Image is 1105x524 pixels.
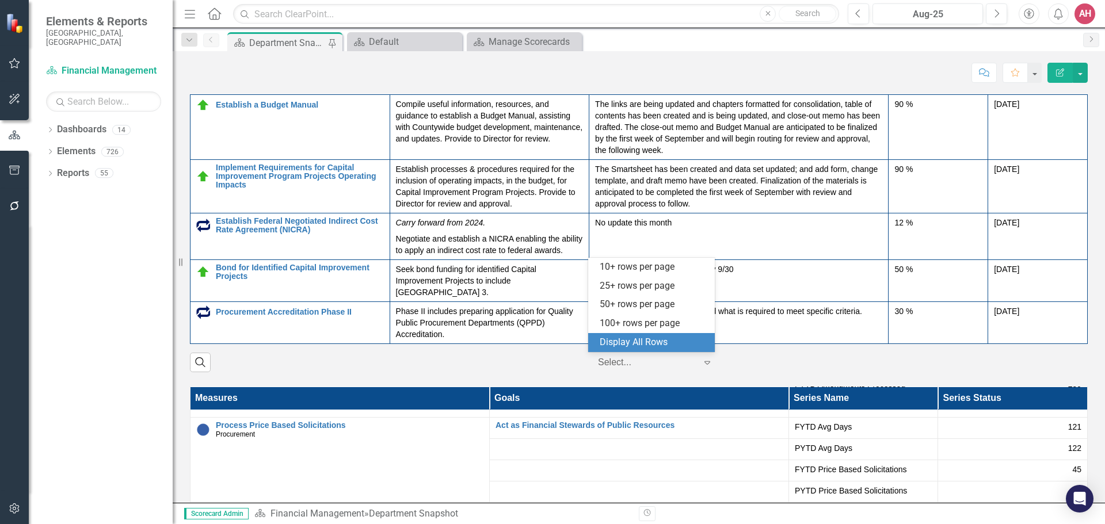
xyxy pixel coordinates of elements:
[216,308,384,316] a: Procurement Accreditation Phase II
[6,13,26,33] img: ClearPoint Strategy
[894,263,982,275] div: 50 %
[196,98,210,112] img: On Target
[600,280,708,293] div: 25+ rows per page
[795,464,932,475] span: FYTD Price Based Solicitations
[190,213,390,259] td: Double-Click to Edit Right Click for Context Menu
[46,14,161,28] span: Elements & Reports
[270,508,364,519] a: Financial Management
[795,485,932,496] span: PYTD Price Based Solicitations
[994,165,1019,174] span: [DATE]
[1068,421,1081,433] span: 121
[872,3,983,24] button: Aug-25
[994,265,1019,274] span: [DATE]
[589,159,889,213] td: Double-Click to Edit
[470,35,579,49] a: Manage Scorecards
[600,317,708,330] div: 100+ rows per page
[112,125,131,135] div: 14
[196,170,210,183] img: On Target
[390,159,589,213] td: Double-Click to Edit
[101,147,124,156] div: 726
[390,213,589,259] td: Double-Click to Edit
[190,301,390,343] td: Double-Click to Edit Right Click for Context Menu
[988,301,1088,343] td: Double-Click to Edit
[894,163,982,175] div: 90 %
[589,259,889,301] td: Double-Click to Edit
[988,259,1088,301] td: Double-Click to Edit
[894,98,982,110] div: 90 %
[595,98,882,156] p: The links are being updated and chapters formatted for consolidation, table of contents has been ...
[595,217,882,228] p: No update this month
[490,417,789,438] td: Double-Click to Edit Right Click for Context Menu
[1066,485,1093,512] div: Open Intercom Messenger
[589,94,889,159] td: Double-Click to Edit
[779,6,836,22] button: Search
[184,508,249,519] span: Scorecard Admin
[396,263,584,298] p: Seek bond funding for identified Capital Improvement Projects to include [GEOGRAPHIC_DATA] 3.
[390,301,589,343] td: Double-Click to Edit
[595,263,882,275] p: On 9/9 agenda, bonds to close by 9/30
[216,263,384,281] a: Bond for Identified Capital Improvement Projects
[196,265,210,279] img: On Target
[46,28,161,47] small: [GEOGRAPHIC_DATA], [GEOGRAPHIC_DATA]
[894,217,982,228] div: 12 %
[889,94,988,159] td: Double-Click to Edit
[589,213,889,259] td: Double-Click to Edit
[994,307,1019,316] span: [DATE]
[595,305,882,317] p: Continue to assess all criteria and what is required to meet specific criteria.
[390,94,589,159] td: Double-Click to Edit
[190,159,390,213] td: Double-Click to Edit Right Click for Context Menu
[600,336,708,349] div: Display All Rows
[489,35,579,49] div: Manage Scorecards
[1068,442,1081,454] span: 122
[795,442,932,454] span: PYTD Avg Days
[595,163,882,209] p: The Smartsheet has been created and data set updated; and add form, change template, and draft me...
[994,218,1019,227] span: [DATE]
[496,421,783,430] a: Act as Financial Stewards of Public Resources
[600,298,708,311] div: 50+ rows per page
[396,98,584,144] p: Compile useful information, resources, and guidance to establish a Budget Manual, assisting with ...
[254,507,630,521] div: »
[249,36,325,50] div: Department Snapshot
[894,305,982,317] div: 30 %
[396,218,486,227] em: Carry forward from 2024.
[994,100,1019,109] span: [DATE]
[589,301,889,343] td: Double-Click to Edit
[216,217,384,235] a: Establish Federal Negotiated Indirect Cost Rate Agreement (NICRA)
[988,213,1088,259] td: Double-Click to Edit
[1074,3,1095,24] button: AH
[1072,464,1081,475] span: 45
[57,123,106,136] a: Dashboards
[216,421,483,430] a: Process Price Based Solicitations
[369,508,458,519] div: Department Snapshot
[390,259,589,301] td: Double-Click to Edit
[57,145,96,158] a: Elements
[490,502,789,523] td: Double-Click to Edit Right Click for Context Menu
[216,430,255,438] span: Procurement
[889,259,988,301] td: Double-Click to Edit
[46,64,161,78] a: Financial Management
[95,169,113,178] div: 55
[196,423,210,437] img: No Target Set
[396,305,584,340] p: Phase II includes preparing application for Quality Public Procurement Departments (QPPD) Accredi...
[889,301,988,343] td: Double-Click to Edit
[216,101,384,109] a: Establish a Budget Manual
[196,305,210,319] img: Carry Forward
[190,259,390,301] td: Double-Click to Edit Right Click for Context Menu
[795,421,932,433] span: FYTD Avg Days
[190,417,490,502] td: Double-Click to Edit Right Click for Context Menu
[889,159,988,213] td: Double-Click to Edit
[196,219,210,232] img: Carry Forward
[396,163,584,209] p: Establish processes & procedures required for the inclusion of operating impacts, in the budget, ...
[600,261,708,274] div: 10+ rows per page
[57,167,89,180] a: Reports
[889,213,988,259] td: Double-Click to Edit
[190,94,390,159] td: Double-Click to Edit Right Click for Context Menu
[46,91,161,112] input: Search Below...
[350,35,459,49] a: Default
[795,9,820,18] span: Search
[396,231,584,256] p: Negotiate and establish a NICRA enabling the ability to apply an indirect cost rate to federal aw...
[988,94,1088,159] td: Double-Click to Edit
[216,163,384,190] a: Implement Requirements for Capital Improvement Program Projects Operating Impacts
[988,159,1088,213] td: Double-Click to Edit
[369,35,459,49] div: Default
